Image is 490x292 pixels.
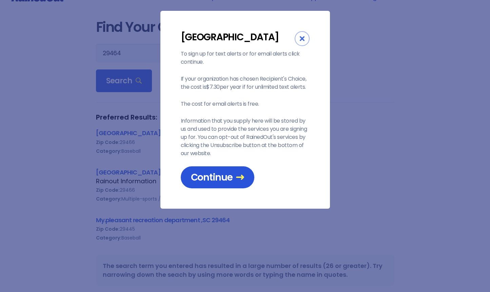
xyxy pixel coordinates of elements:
div: [GEOGRAPHIC_DATA] [181,31,295,43]
p: Information that you supply here will be stored by us and used to provide the services you are si... [181,117,310,158]
p: If your organization has chosen Recipient's Choice, the cost is $7.30 per year if for unlimited t... [181,75,310,91]
span: Continue [191,171,244,183]
p: The cost for email alerts is free. [181,100,310,108]
div: Close [295,31,310,46]
p: To sign up for text alerts or for email alerts click continue. [181,50,310,66]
